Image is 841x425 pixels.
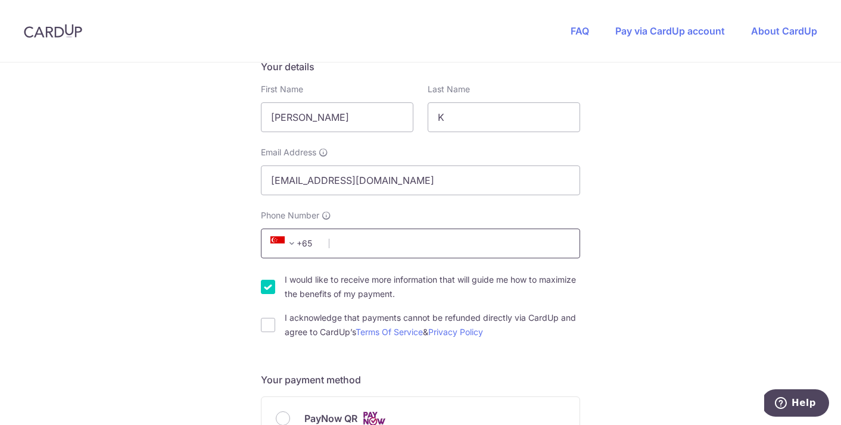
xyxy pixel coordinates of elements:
h5: Your details [261,60,580,74]
img: CardUp [24,24,82,38]
a: About CardUp [751,25,817,37]
input: Last name [428,102,580,132]
span: Phone Number [261,210,319,221]
a: FAQ [571,25,589,37]
a: Privacy Policy [428,327,483,337]
span: +65 [267,236,320,251]
a: Terms Of Service [356,327,423,337]
span: +65 [270,236,299,251]
label: Last Name [428,83,470,95]
label: I would like to receive more information that will guide me how to maximize the benefits of my pa... [285,273,580,301]
iframe: Opens a widget where you can find more information [764,389,829,419]
label: I acknowledge that payments cannot be refunded directly via CardUp and agree to CardUp’s & [285,311,580,339]
h5: Your payment method [261,373,580,387]
a: Pay via CardUp account [615,25,725,37]
input: Email address [261,165,580,195]
input: First name [261,102,413,132]
span: Email Address [261,146,316,158]
label: First Name [261,83,303,95]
